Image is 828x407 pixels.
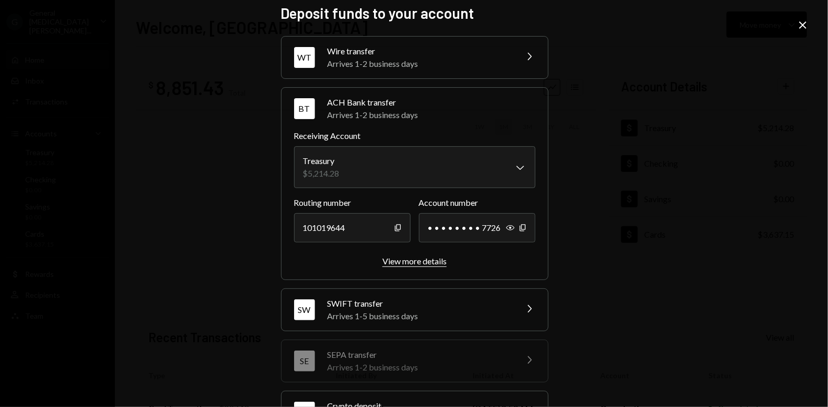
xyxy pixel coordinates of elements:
[294,130,535,142] label: Receiving Account
[382,256,447,267] button: View more details
[328,310,510,322] div: Arrives 1-5 business days
[282,88,548,130] button: BTACH Bank transferArrives 1-2 business days
[294,130,535,267] div: BTACH Bank transferArrives 1-2 business days
[328,96,535,109] div: ACH Bank transfer
[328,109,535,121] div: Arrives 1-2 business days
[328,45,510,57] div: Wire transfer
[281,3,547,24] h2: Deposit funds to your account
[282,37,548,78] button: WTWire transferArrives 1-2 business days
[328,57,510,70] div: Arrives 1-2 business days
[294,47,315,68] div: WT
[328,348,510,361] div: SEPA transfer
[419,196,535,209] label: Account number
[294,146,535,188] button: Receiving Account
[294,351,315,371] div: SE
[294,196,411,209] label: Routing number
[419,213,535,242] div: • • • • • • • • 7726
[328,361,510,374] div: Arrives 1-2 business days
[294,299,315,320] div: SW
[382,256,447,266] div: View more details
[294,213,411,242] div: 101019644
[282,289,548,331] button: SWSWIFT transferArrives 1-5 business days
[294,98,315,119] div: BT
[282,340,548,382] button: SESEPA transferArrives 1-2 business days
[328,297,510,310] div: SWIFT transfer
